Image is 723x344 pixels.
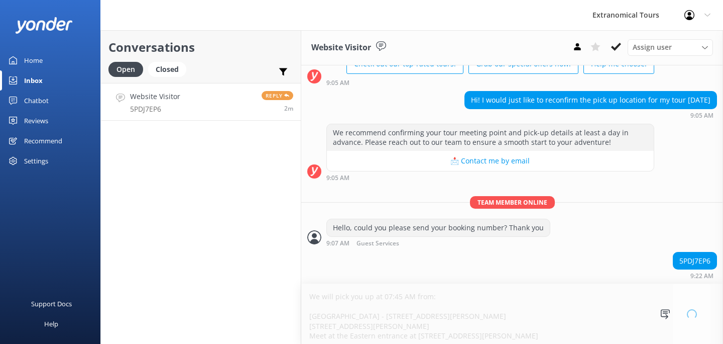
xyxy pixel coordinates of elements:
[44,314,58,334] div: Help
[101,83,301,121] a: Website Visitor5PDJ7EP6Reply2m
[326,79,654,86] div: Aug 21 2025 06:05pm (UTC -07:00) America/Tijuana
[690,273,713,279] strong: 9:22 AM
[24,70,43,91] div: Inbox
[326,239,550,247] div: Aug 21 2025 06:07pm (UTC -07:00) America/Tijuana
[284,104,293,113] span: Aug 21 2025 06:22pm (UTC -07:00) America/Tijuana
[24,111,48,131] div: Reviews
[108,62,143,77] div: Open
[108,38,293,57] h2: Conversations
[326,240,349,247] strong: 9:07 AM
[356,240,399,247] span: Guest Services
[24,151,48,171] div: Settings
[628,39,713,55] div: Assign User
[31,294,72,314] div: Support Docs
[130,105,180,114] p: 5PDJ7EP6
[148,63,191,74] a: Closed
[673,272,717,279] div: Aug 21 2025 06:22pm (UTC -07:00) America/Tijuana
[327,151,654,171] button: 📩 Contact me by email
[464,112,717,119] div: Aug 21 2025 06:05pm (UTC -07:00) America/Tijuana
[108,63,148,74] a: Open
[24,50,43,70] div: Home
[633,42,672,53] span: Assign user
[326,174,654,181] div: Aug 21 2025 06:05pm (UTC -07:00) America/Tijuana
[326,175,349,181] strong: 9:05 AM
[673,252,716,270] div: 5PDJ7EP6
[327,219,550,236] div: Hello, could you please send your booking number? Thank you
[690,113,713,119] strong: 9:05 AM
[130,91,180,102] h4: Website Visitor
[15,17,73,34] img: yonder-white-logo.png
[301,284,723,344] textarea: To enrich screen reader interactions, please activate Accessibility in Grammarly extension settings
[465,92,716,109] div: Hi! I would just like to reconfirm the pick up location for my tour [DATE]
[24,131,62,151] div: Recommend
[327,124,654,151] div: We recommend confirming your tour meeting point and pick-up details at least a day in advance. Pl...
[311,41,371,54] h3: Website Visitor
[262,91,293,100] span: Reply
[148,62,186,77] div: Closed
[470,196,555,209] span: Team member online
[326,80,349,86] strong: 9:05 AM
[24,91,49,111] div: Chatbot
